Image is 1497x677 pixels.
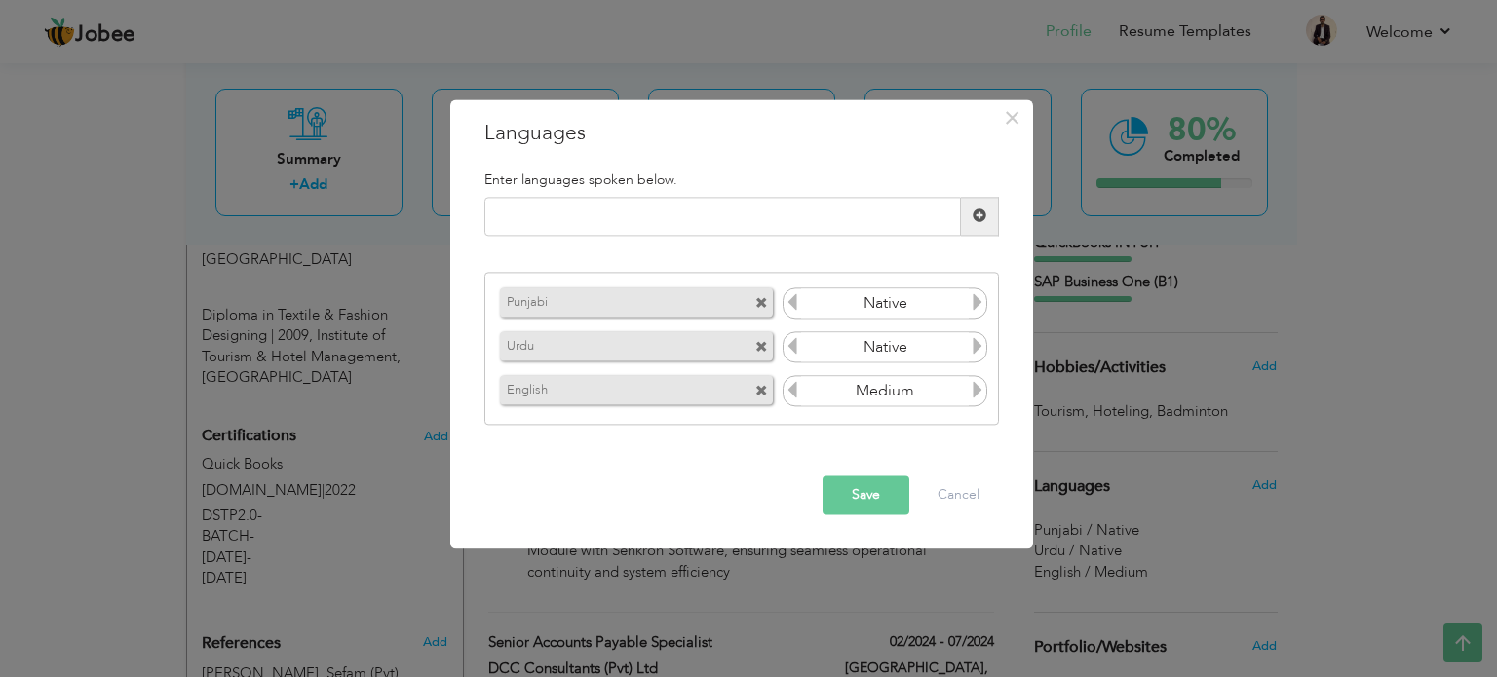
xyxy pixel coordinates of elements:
label: Urdu [500,332,718,357]
h3: Languages [484,119,999,148]
button: Save [823,475,909,514]
button: Cancel [918,475,999,514]
label: English [500,376,718,400]
button: Close [997,102,1028,133]
h5: Enter languages spoken below. [484,172,999,187]
label: Punjabi [500,288,718,313]
span: × [1004,100,1020,135]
